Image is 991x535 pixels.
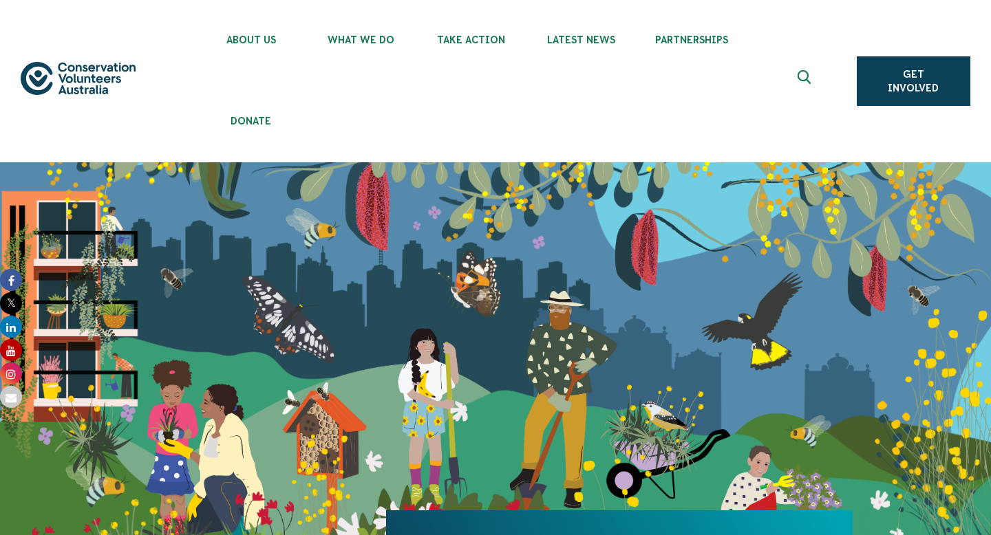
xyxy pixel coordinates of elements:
span: What We Do [306,34,416,45]
span: Partnerships [637,34,747,45]
span: Take Action [416,34,526,45]
span: Expand search box [797,70,814,92]
span: About Us [196,34,306,45]
img: logo.svg [21,62,136,96]
span: Latest News [526,34,637,45]
a: Get Involved [857,56,970,106]
span: Donate [196,116,306,127]
button: Expand search box Close search box [789,65,822,98]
